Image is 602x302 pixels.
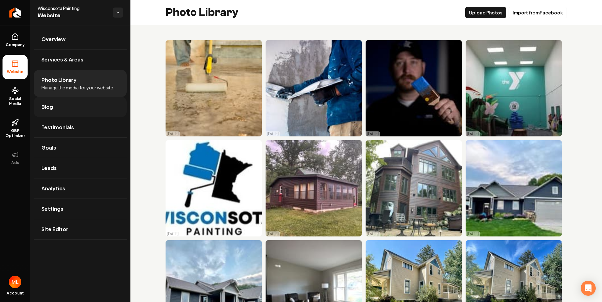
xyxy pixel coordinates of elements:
[267,231,279,236] p: [DATE]
[34,158,127,178] a: Leads
[7,291,24,296] span: Account
[4,69,26,74] span: Website
[34,138,127,158] a: Goals
[34,50,127,70] a: Services & Areas
[34,199,127,219] a: Settings
[41,124,74,131] span: Testimonials
[9,8,21,18] img: Rebolt Logo
[581,281,596,296] div: Open Intercom Messenger
[38,11,108,20] span: Website
[266,140,362,236] img: No alt text set for this photo
[167,231,179,236] p: [DATE]
[166,6,239,19] h2: Photo Library
[3,128,28,138] span: GBP Optimizer
[41,103,53,111] span: Blog
[509,7,567,18] button: Import fromFacebook
[3,146,28,170] button: Ads
[467,231,479,236] p: [DATE]
[41,225,68,233] span: Site Editor
[38,5,108,11] span: Wisconsota Painting
[367,131,379,136] p: [DATE]
[9,276,21,288] img: Michael Lin
[367,231,379,236] p: [DATE]
[41,144,56,151] span: Goals
[166,40,262,136] img: Worker applying concrete sealant with a roller on a polished floor surface.
[41,35,66,43] span: Overview
[34,219,127,239] a: Site Editor
[41,164,57,172] span: Leads
[34,117,127,137] a: Testimonials
[3,82,28,111] a: Social Media
[366,40,462,136] img: No alt text set for this photo
[3,96,28,106] span: Social Media
[41,56,83,63] span: Services & Areas
[41,84,114,91] span: Manage the media for your website.
[465,7,506,18] button: Upload Photos
[3,114,28,143] a: GBP Optimizer
[34,97,127,117] a: Blog
[366,140,462,236] img: No alt text set for this photo
[466,140,562,236] img: No alt text set for this photo
[467,131,479,136] p: [DATE]
[41,76,77,84] span: Photo Library
[41,205,63,213] span: Settings
[167,131,179,136] p: [DATE]
[166,140,262,236] img: No alt text set for this photo
[466,40,562,136] img: No alt text set for this photo
[34,178,127,199] a: Analytics
[3,28,28,52] a: Company
[41,185,65,192] span: Analytics
[3,42,27,47] span: Company
[9,276,21,288] button: Open user button
[34,29,127,49] a: Overview
[267,131,279,136] p: [DATE]
[9,160,22,165] span: Ads
[266,40,362,136] img: Worker applying plaster on a wall with a trowel, wearing gloves and a blue shirt.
